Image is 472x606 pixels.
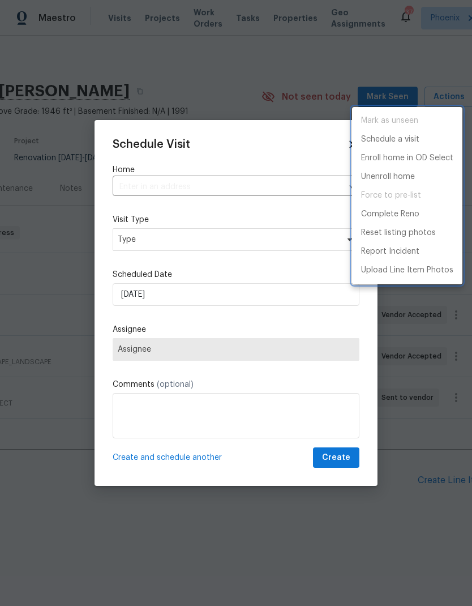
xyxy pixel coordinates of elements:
[352,186,462,205] span: Setup visit must be completed before moving home to pre-list
[361,208,419,220] p: Complete Reno
[361,171,415,183] p: Unenroll home
[361,134,419,146] p: Schedule a visit
[361,227,436,239] p: Reset listing photos
[361,246,419,258] p: Report Incident
[361,152,453,164] p: Enroll home in OD Select
[361,264,453,276] p: Upload Line Item Photos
